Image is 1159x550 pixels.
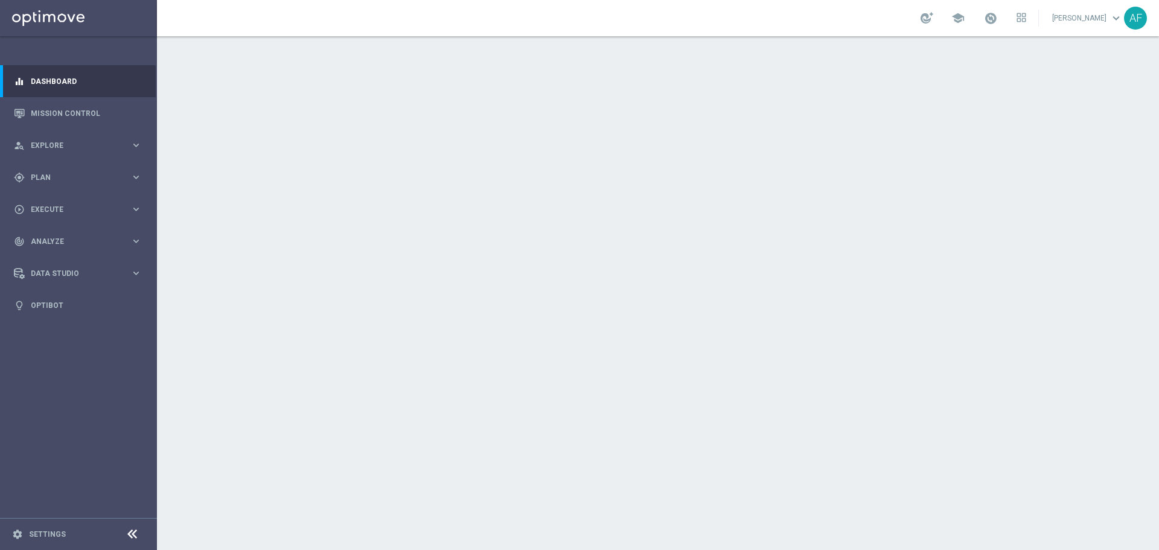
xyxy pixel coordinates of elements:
[13,173,142,182] button: gps_fixed Plan keyboard_arrow_right
[130,235,142,247] i: keyboard_arrow_right
[31,270,130,277] span: Data Studio
[13,77,142,86] button: equalizer Dashboard
[14,236,130,247] div: Analyze
[130,203,142,215] i: keyboard_arrow_right
[13,141,142,150] button: person_search Explore keyboard_arrow_right
[13,269,142,278] button: Data Studio keyboard_arrow_right
[14,300,25,311] i: lightbulb
[14,268,130,279] div: Data Studio
[130,267,142,279] i: keyboard_arrow_right
[130,171,142,183] i: keyboard_arrow_right
[14,172,25,183] i: gps_fixed
[31,289,142,321] a: Optibot
[13,301,142,310] button: lightbulb Optibot
[31,174,130,181] span: Plan
[12,529,23,540] i: settings
[13,205,142,214] button: play_circle_outline Execute keyboard_arrow_right
[14,236,25,247] i: track_changes
[951,11,965,25] span: school
[29,531,66,538] a: Settings
[31,206,130,213] span: Execute
[14,172,130,183] div: Plan
[1124,7,1147,30] div: AF
[13,237,142,246] button: track_changes Analyze keyboard_arrow_right
[1051,9,1124,27] a: [PERSON_NAME]keyboard_arrow_down
[14,204,130,215] div: Execute
[14,204,25,215] i: play_circle_outline
[14,65,142,97] div: Dashboard
[14,140,25,151] i: person_search
[31,97,142,129] a: Mission Control
[13,109,142,118] button: Mission Control
[31,65,142,97] a: Dashboard
[14,289,142,321] div: Optibot
[31,238,130,245] span: Analyze
[1110,11,1123,25] span: keyboard_arrow_down
[14,76,25,87] i: equalizer
[31,142,130,149] span: Explore
[130,139,142,151] i: keyboard_arrow_right
[14,97,142,129] div: Mission Control
[14,140,130,151] div: Explore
